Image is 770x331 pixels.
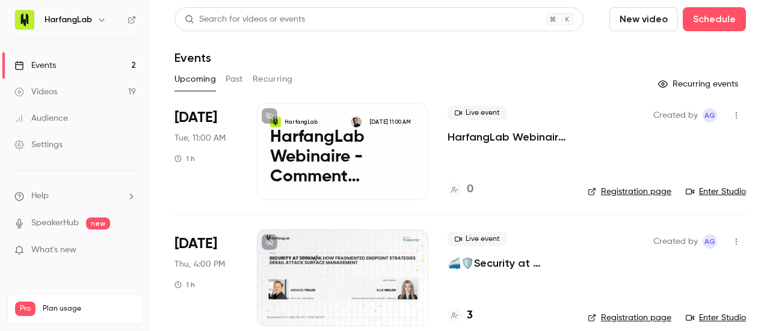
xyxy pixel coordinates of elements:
img: Florian Le Roux [351,117,362,127]
a: Enter Studio [686,312,746,324]
a: HarfangLab Webinaire - Comment protéger efficacement l’enseignement supérieur contre les cyberatt... [448,130,568,144]
div: Events [14,59,56,71]
iframe: Noticeable Trigger [122,245,136,256]
span: AG [704,234,715,249]
a: HarfangLab Webinaire - Comment protéger efficacement l’enseignement supérieur contre les cyberatt... [257,103,428,200]
span: AG [704,108,715,123]
span: Help [31,190,49,202]
div: 1 h [174,154,195,163]
span: [DATE] [174,108,217,127]
div: Audience [14,112,68,124]
span: Pro [15,302,35,316]
span: Live event [448,232,507,246]
button: Past [226,70,243,89]
a: SpeakerHub [31,217,79,229]
span: new [86,217,110,229]
span: What's new [31,244,76,257]
a: 0 [448,181,473,198]
a: 🚄🛡️Security at 300km/h: How Fragmented Endpoint Strategies Derail Attack Surface Management ? [448,256,568,270]
div: Settings [14,139,63,151]
div: 1 h [174,280,195,290]
div: Search for videos or events [185,13,305,26]
li: help-dropdown-opener [14,190,136,202]
button: Schedule [683,7,746,31]
span: Alexandre Gestat [703,234,717,249]
h1: Events [174,50,211,65]
p: HarfangLab [285,118,318,126]
span: Created by [653,108,698,123]
span: Thu, 4:00 PM [174,258,225,270]
a: Enter Studio [686,186,746,198]
button: Upcoming [174,70,216,89]
span: Alexandre Gestat [703,108,717,123]
a: Registration page [588,312,671,324]
button: Recurring [253,70,293,89]
span: [DATE] 11:00 AM [366,117,415,127]
div: Oct 21 Tue, 11:00 AM (Europe/Paris) [174,103,238,200]
span: [DATE] [174,234,217,254]
span: Tue, 11:00 AM [174,132,226,144]
h4: 3 [467,308,473,324]
span: Plan usage [43,304,135,314]
span: Created by [653,234,698,249]
img: HarfangLab [15,10,34,29]
div: Videos [14,86,57,98]
a: Registration page [588,186,671,198]
button: Recurring events [653,74,746,94]
h6: HarfangLab [45,14,92,26]
p: HarfangLab Webinaire - Comment protéger efficacement l’enseignement supérieur contre les cyberatt... [270,127,415,187]
h4: 0 [467,181,473,198]
span: Live event [448,106,507,120]
a: 3 [448,308,473,324]
div: Nov 13 Thu, 4:00 PM (Europe/Paris) [174,229,238,326]
button: New video [609,7,678,31]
